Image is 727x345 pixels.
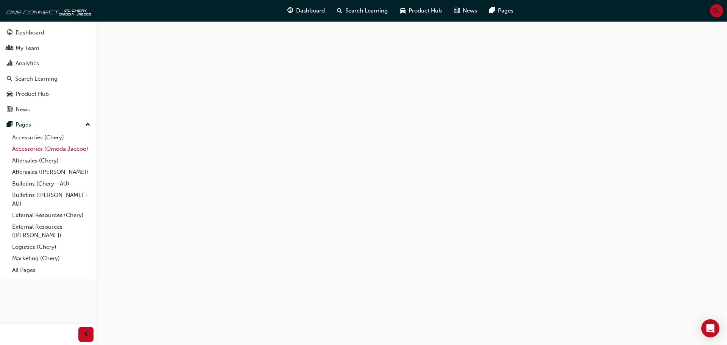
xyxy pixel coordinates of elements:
[463,6,477,15] span: News
[16,120,31,129] div: Pages
[9,132,94,144] a: Accessories (Chery)
[448,3,483,19] a: news-iconNews
[9,143,94,155] a: Accessories (Omoda Jaecoo)
[16,28,44,37] div: Dashboard
[7,60,12,67] span: chart-icon
[3,72,94,86] a: Search Learning
[4,3,91,18] img: oneconnect
[3,118,94,132] button: Pages
[701,319,719,337] div: Open Intercom Messenger
[7,91,12,98] span: car-icon
[9,264,94,276] a: All Pages
[16,105,30,114] div: News
[3,56,94,70] a: Analytics
[409,6,442,15] span: Product Hub
[454,6,460,16] span: news-icon
[287,6,293,16] span: guage-icon
[9,166,94,178] a: Aftersales ([PERSON_NAME])
[3,26,94,40] a: Dashboard
[3,24,94,118] button: DashboardMy TeamAnalyticsSearch LearningProduct HubNews
[331,3,394,19] a: search-iconSearch Learning
[337,6,342,16] span: search-icon
[483,3,520,19] a: pages-iconPages
[7,76,12,83] span: search-icon
[345,6,388,15] span: Search Learning
[713,6,720,15] span: DL
[16,59,39,68] div: Analytics
[9,209,94,221] a: External Resources (Chery)
[83,330,89,339] span: prev-icon
[15,75,58,83] div: Search Learning
[394,3,448,19] a: car-iconProduct Hub
[16,90,49,98] div: Product Hub
[9,221,94,241] a: External Resources ([PERSON_NAME])
[16,44,39,53] div: My Team
[3,87,94,101] a: Product Hub
[296,6,325,15] span: Dashboard
[9,241,94,253] a: Logistics (Chery)
[9,189,94,209] a: Bulletins ([PERSON_NAME] - AU)
[9,155,94,167] a: Aftersales (Chery)
[7,106,12,113] span: news-icon
[400,6,406,16] span: car-icon
[85,120,90,130] span: up-icon
[710,4,723,17] button: DL
[3,103,94,117] a: News
[7,45,12,52] span: people-icon
[7,122,12,128] span: pages-icon
[3,41,94,55] a: My Team
[7,30,12,36] span: guage-icon
[498,6,513,15] span: Pages
[281,3,331,19] a: guage-iconDashboard
[9,178,94,190] a: Bulletins (Chery - AU)
[9,253,94,264] a: Marketing (Chery)
[489,6,495,16] span: pages-icon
